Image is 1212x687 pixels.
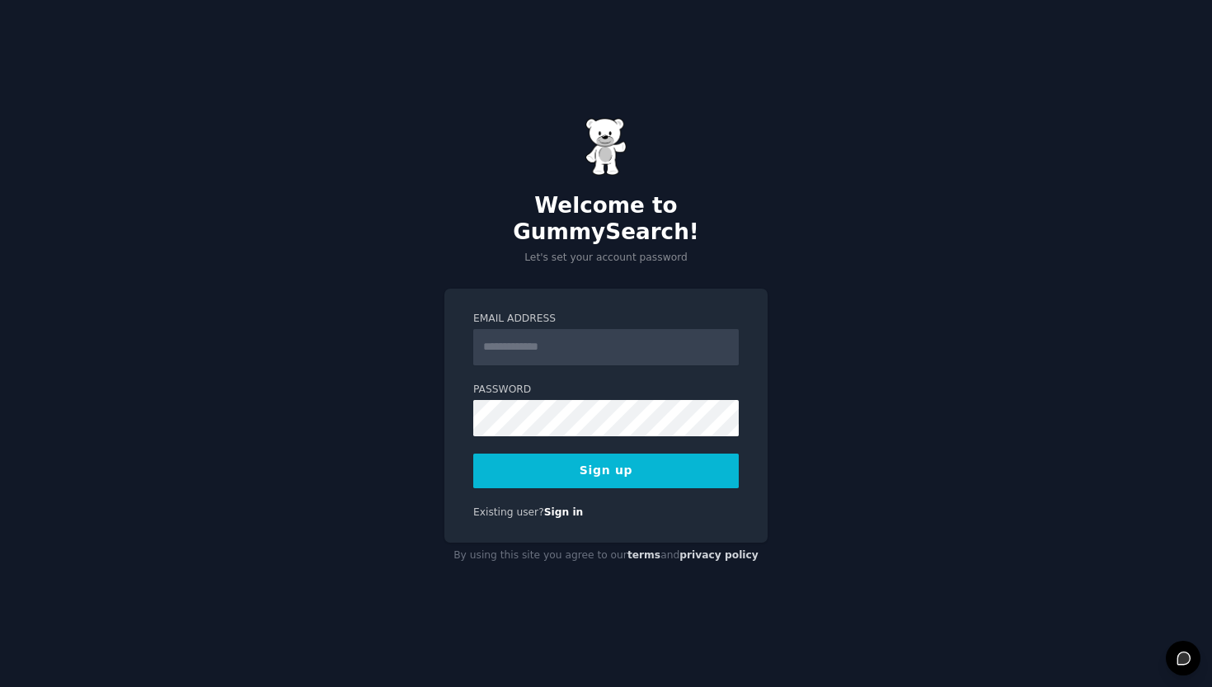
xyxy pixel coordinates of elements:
[585,118,627,176] img: Gummy Bear
[679,549,759,561] a: privacy policy
[444,193,768,245] h2: Welcome to GummySearch!
[627,549,660,561] a: terms
[444,251,768,266] p: Let's set your account password
[473,454,739,488] button: Sign up
[444,543,768,569] div: By using this site you agree to our and
[473,312,739,327] label: Email Address
[544,506,584,518] a: Sign in
[473,506,544,518] span: Existing user?
[473,383,739,398] label: Password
